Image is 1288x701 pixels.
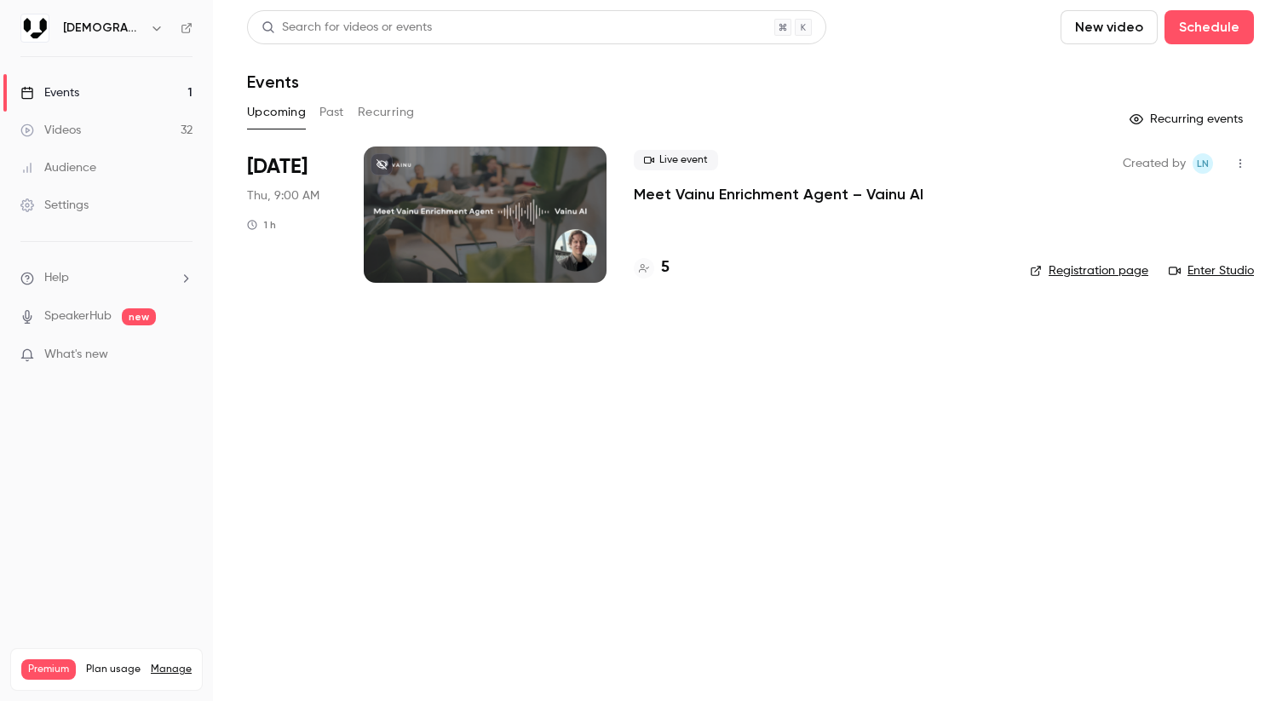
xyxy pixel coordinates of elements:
button: New video [1061,10,1158,44]
a: SpeakerHub [44,307,112,325]
span: Plan usage [86,663,141,676]
h6: [DEMOGRAPHIC_DATA] [63,20,143,37]
span: Leena Närväinen [1193,153,1213,174]
a: Enter Studio [1169,262,1254,279]
div: Audience [20,159,96,176]
button: Schedule [1164,10,1254,44]
h1: Events [247,72,299,92]
span: Live event [634,150,718,170]
button: Past [319,99,344,126]
span: new [122,308,156,325]
a: Meet Vainu Enrichment Agent – Vainu AI [634,184,923,204]
a: 5 [634,256,670,279]
span: [DATE] [247,153,308,181]
div: Settings [20,197,89,214]
button: Upcoming [247,99,306,126]
button: Recurring [358,99,415,126]
a: Manage [151,663,192,676]
button: Recurring events [1122,106,1254,133]
span: What's new [44,346,108,364]
img: Vainu [21,14,49,42]
div: 1 h [247,218,276,232]
a: Registration page [1030,262,1148,279]
div: Aug 28 Thu, 9:00 AM (Europe/Helsinki) [247,147,336,283]
span: LN [1197,153,1209,174]
div: Videos [20,122,81,139]
span: Thu, 9:00 AM [247,187,319,204]
span: Premium [21,659,76,680]
div: Events [20,84,79,101]
div: Search for videos or events [262,19,432,37]
span: Help [44,269,69,287]
li: help-dropdown-opener [20,269,193,287]
h4: 5 [661,256,670,279]
span: Created by [1123,153,1186,174]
